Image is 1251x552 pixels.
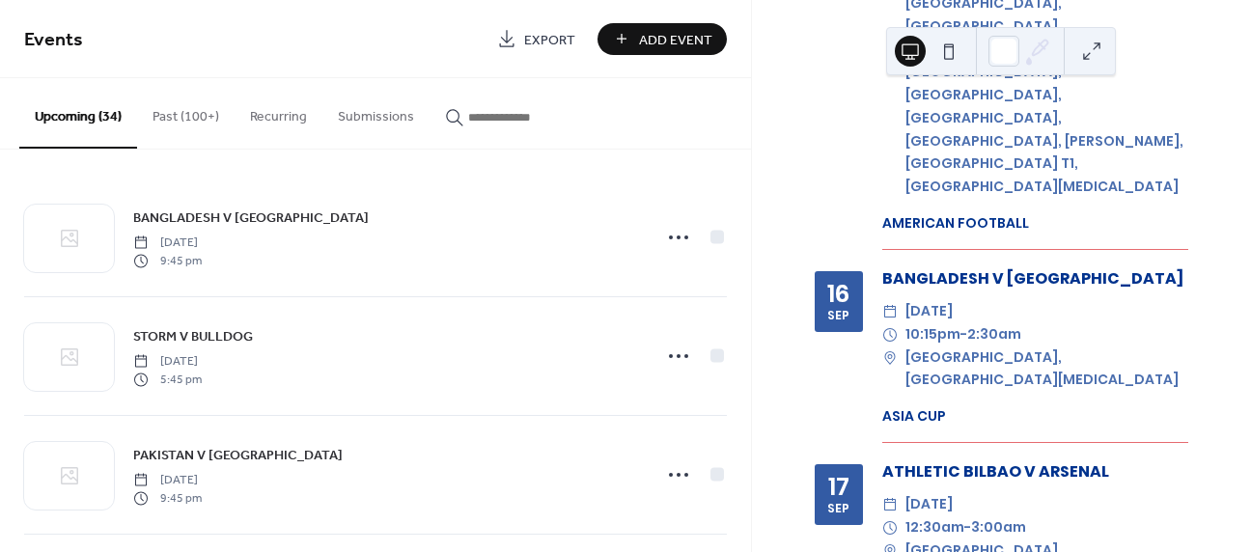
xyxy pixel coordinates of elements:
span: 9:45 pm [133,489,202,507]
div: ASIA CUP [882,406,1188,427]
a: BANGLADESH V [GEOGRAPHIC_DATA] [133,207,369,229]
span: 9:45 pm [133,252,202,269]
span: - [964,516,971,539]
span: 5:45 pm [133,371,202,388]
div: 16 [827,282,849,306]
span: 10:15pm [905,323,960,346]
span: [DATE] [905,300,953,323]
span: BANGLADESH V [GEOGRAPHIC_DATA] [133,208,369,229]
span: PAKISTAN V [GEOGRAPHIC_DATA] [133,446,343,466]
span: Export [524,30,575,50]
span: STORM V BULLDOG [133,327,253,347]
button: Add Event [598,23,727,55]
button: Past (100+) [137,78,235,147]
span: Events [24,21,83,59]
div: ​ [882,300,898,323]
span: 2:30am [967,323,1021,346]
span: Add Event [639,30,712,50]
div: ​ [882,323,898,346]
div: ​ [882,516,898,539]
a: STORM V BULLDOG [133,325,253,347]
span: - [960,323,967,346]
span: [DATE] [133,472,202,489]
div: ​ [882,493,898,516]
button: Submissions [322,78,430,147]
a: Export [483,23,590,55]
div: Sep [827,310,849,322]
div: Sep [827,503,849,515]
div: BANGLADESH V [GEOGRAPHIC_DATA] [882,267,1188,290]
span: [DATE] [133,353,202,371]
button: Recurring [235,78,322,147]
div: 17 [828,475,849,499]
a: PAKISTAN V [GEOGRAPHIC_DATA] [133,444,343,466]
button: Upcoming (34) [19,78,137,149]
div: AMERICAN FOOTBALL [882,213,1188,234]
div: ATHLETIC BILBAO V ARSENAL [882,460,1188,483]
span: [DATE] [133,235,202,252]
span: [GEOGRAPHIC_DATA], [GEOGRAPHIC_DATA][MEDICAL_DATA] [905,346,1188,393]
span: 3:00am [971,516,1026,539]
span: [DATE] [905,493,953,516]
span: 12:30am [905,516,964,539]
div: ​ [882,346,898,370]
